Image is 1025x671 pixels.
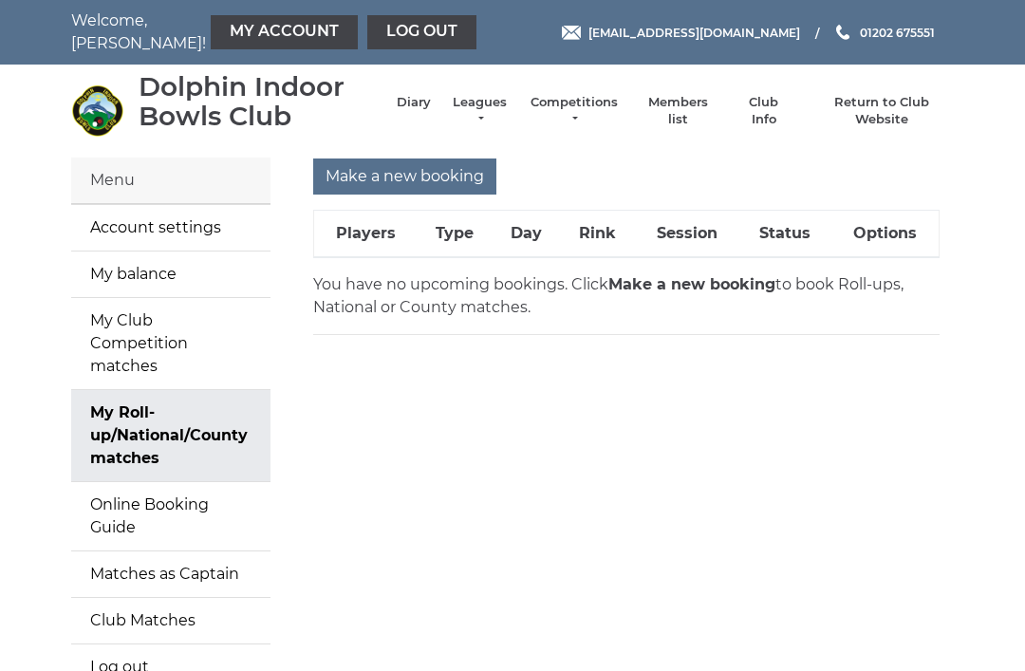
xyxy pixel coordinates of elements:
[71,158,270,204] div: Menu
[71,482,270,550] a: Online Booking Guide
[529,94,620,128] a: Competitions
[635,210,739,257] th: Session
[608,275,775,293] strong: Make a new booking
[638,94,717,128] a: Members list
[588,25,800,39] span: [EMAIL_ADDRESS][DOMAIN_NAME]
[71,84,123,137] img: Dolphin Indoor Bowls Club
[71,598,270,643] a: Club Matches
[860,25,935,39] span: 01202 675551
[313,158,496,195] input: Make a new booking
[71,390,270,481] a: My Roll-up/National/County matches
[71,9,422,55] nav: Welcome, [PERSON_NAME]!
[562,24,800,42] a: Email [EMAIL_ADDRESS][DOMAIN_NAME]
[560,210,634,257] th: Rink
[314,210,418,257] th: Players
[418,210,494,257] th: Type
[833,24,935,42] a: Phone us 01202 675551
[811,94,954,128] a: Return to Club Website
[313,273,940,319] p: You have no upcoming bookings. Click to book Roll-ups, National or County matches.
[71,298,270,389] a: My Club Competition matches
[493,210,560,257] th: Day
[836,25,849,40] img: Phone us
[139,72,378,131] div: Dolphin Indoor Bowls Club
[71,252,270,297] a: My balance
[71,205,270,251] a: Account settings
[211,15,358,49] a: My Account
[562,26,581,40] img: Email
[71,551,270,597] a: Matches as Captain
[397,94,431,111] a: Diary
[450,94,510,128] a: Leagues
[367,15,476,49] a: Log out
[738,210,830,257] th: Status
[830,210,939,257] th: Options
[736,94,792,128] a: Club Info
